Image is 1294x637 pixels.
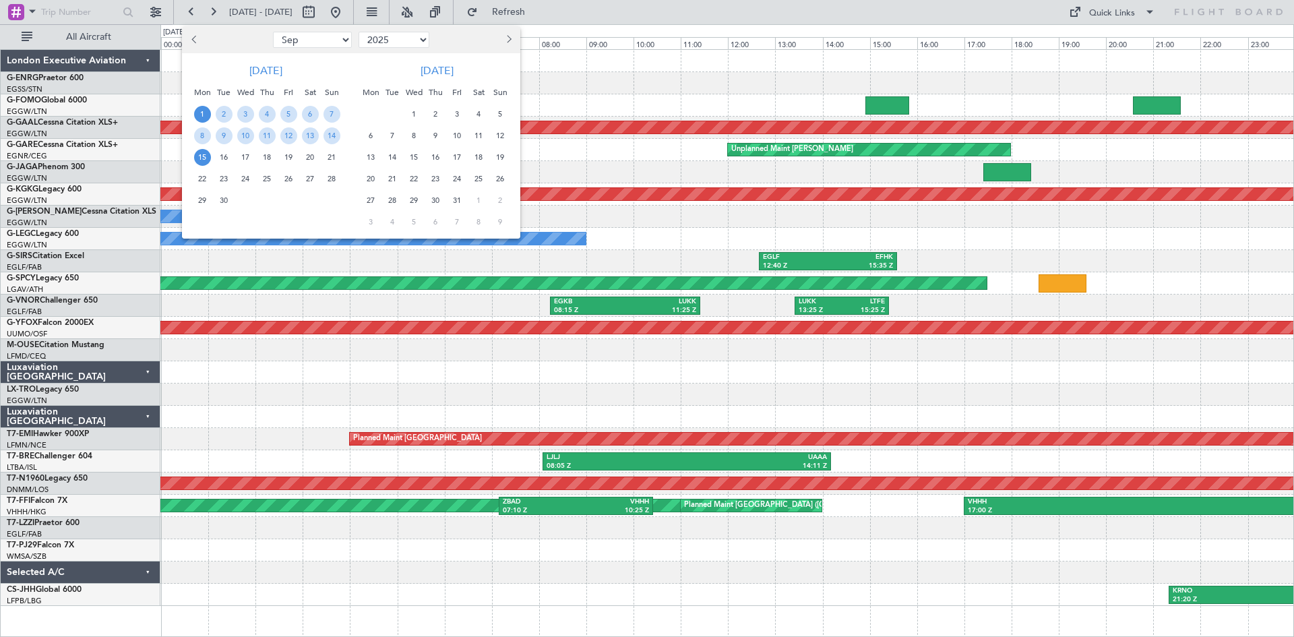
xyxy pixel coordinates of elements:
div: 1-10-2025 [403,103,425,125]
div: 13-10-2025 [360,146,381,168]
div: 8-9-2025 [191,125,213,146]
div: 22-10-2025 [403,168,425,189]
div: Fri [446,82,468,103]
div: 18-10-2025 [468,146,489,168]
span: 25 [470,171,487,187]
div: 6-9-2025 [299,103,321,125]
span: 2 [216,106,233,123]
span: 15 [406,149,423,166]
div: 13-9-2025 [299,125,321,146]
button: Previous month [187,29,202,51]
div: Sun [489,82,511,103]
div: 21-9-2025 [321,146,342,168]
div: 11-10-2025 [468,125,489,146]
div: 9-9-2025 [213,125,235,146]
span: 9 [492,214,509,231]
span: 9 [216,127,233,144]
span: 20 [363,171,379,187]
div: 14-10-2025 [381,146,403,168]
span: 14 [323,127,340,144]
span: 25 [259,171,276,187]
div: Sat [468,82,489,103]
span: 6 [363,127,379,144]
div: 15-9-2025 [191,146,213,168]
span: 5 [406,214,423,231]
div: 24-10-2025 [446,168,468,189]
div: 28-9-2025 [321,168,342,189]
span: 16 [216,149,233,166]
div: 1-9-2025 [191,103,213,125]
span: 4 [259,106,276,123]
div: 23-9-2025 [213,168,235,189]
span: 19 [492,149,509,166]
span: 17 [449,149,466,166]
div: 7-11-2025 [446,211,468,233]
div: 27-10-2025 [360,189,381,211]
div: 30-10-2025 [425,189,446,211]
span: 22 [194,171,211,187]
span: 8 [406,127,423,144]
div: 28-10-2025 [381,189,403,211]
div: 20-10-2025 [360,168,381,189]
span: 4 [384,214,401,231]
div: 4-9-2025 [256,103,278,125]
select: Select year [359,32,429,48]
div: 7-9-2025 [321,103,342,125]
div: 21-10-2025 [381,168,403,189]
div: Thu [425,82,446,103]
div: 10-10-2025 [446,125,468,146]
span: 6 [427,214,444,231]
span: 19 [280,149,297,166]
div: 29-9-2025 [191,189,213,211]
div: Fri [278,82,299,103]
span: 30 [427,192,444,209]
span: 1 [194,106,211,123]
div: 20-9-2025 [299,146,321,168]
button: Next month [501,29,516,51]
span: 10 [237,127,254,144]
div: 7-10-2025 [381,125,403,146]
span: 31 [449,192,466,209]
div: 9-10-2025 [425,125,446,146]
span: 21 [384,171,401,187]
div: 5-10-2025 [489,103,511,125]
div: Sat [299,82,321,103]
span: 11 [470,127,487,144]
span: 23 [427,171,444,187]
div: 19-9-2025 [278,146,299,168]
div: 10-9-2025 [235,125,256,146]
span: 24 [237,171,254,187]
div: 3-10-2025 [446,103,468,125]
div: 6-11-2025 [425,211,446,233]
span: 3 [363,214,379,231]
span: 12 [492,127,509,144]
div: Tue [213,82,235,103]
div: 18-9-2025 [256,146,278,168]
select: Select month [273,32,352,48]
div: Wed [403,82,425,103]
div: 19-10-2025 [489,146,511,168]
div: 30-9-2025 [213,189,235,211]
span: 6 [302,106,319,123]
div: 9-11-2025 [489,211,511,233]
div: 2-10-2025 [425,103,446,125]
span: 8 [194,127,211,144]
div: 4-10-2025 [468,103,489,125]
div: 3-9-2025 [235,103,256,125]
div: 12-9-2025 [278,125,299,146]
span: 23 [216,171,233,187]
span: 21 [323,149,340,166]
div: 6-10-2025 [360,125,381,146]
span: 27 [363,192,379,209]
span: 18 [259,149,276,166]
div: 1-11-2025 [468,189,489,211]
div: 17-9-2025 [235,146,256,168]
span: 1 [470,192,487,209]
span: 29 [406,192,423,209]
div: 23-10-2025 [425,168,446,189]
span: 7 [384,127,401,144]
div: 5-9-2025 [278,103,299,125]
div: 2-9-2025 [213,103,235,125]
span: 30 [216,192,233,209]
span: 22 [406,171,423,187]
